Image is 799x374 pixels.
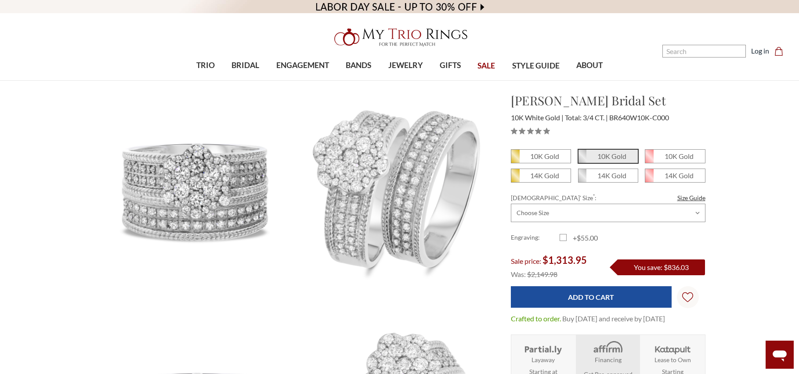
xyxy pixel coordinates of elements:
[511,91,705,110] h1: [PERSON_NAME] Bridal Set
[503,52,568,80] a: STYLE GUIDE
[512,60,560,72] span: STYLE GUIDE
[531,355,555,364] strong: Layaway
[587,340,628,355] img: Affirm
[677,193,705,202] a: Size Guide
[241,80,250,81] button: submenu toggle
[609,113,669,122] span: BR640W10K-C000
[477,60,495,72] span: SALE
[354,80,363,81] button: submenu toggle
[774,46,788,56] a: Cart with 0 items
[511,150,571,163] span: 10K Yellow Gold
[298,80,307,81] button: submenu toggle
[440,60,461,71] span: GIFTS
[665,152,694,160] em: 10K Gold
[578,169,638,182] span: 14K White Gold
[530,171,559,180] em: 14K Gold
[511,193,705,202] label: [DEMOGRAPHIC_DATA]' Size :
[662,45,746,58] input: Search
[511,270,526,278] span: Was:
[431,51,469,80] a: GIFTS
[469,52,503,80] a: SALE
[511,169,571,182] span: 14K Yellow Gold
[665,171,694,180] em: 14K Gold
[523,340,564,355] img: Layaway
[585,80,594,81] button: submenu toggle
[652,340,693,355] img: Katapult
[511,233,560,243] label: Engraving:
[511,257,541,265] span: Sale price:
[201,80,210,81] button: submenu toggle
[380,51,431,80] a: JEWELRY
[654,355,691,364] strong: Lease to Own
[542,254,587,266] span: $1,313.95
[565,113,608,122] span: Total: 3/4 CT.
[346,60,371,71] span: BANDS
[634,263,689,271] span: You save: $836.03
[446,80,455,81] button: submenu toggle
[595,355,622,364] strong: Financing
[223,51,268,80] a: BRIDAL
[560,233,608,243] label: +$55.00
[597,152,626,160] em: 10K Gold
[231,60,259,71] span: BRIDAL
[401,80,410,81] button: submenu toggle
[597,171,626,180] em: 14K Gold
[268,51,337,80] a: ENGAGEMENT
[94,92,295,292] img: Photo of Madeline 3/4 Carat T.W. Fancy Cluster Bridal Set 10K White Gold [BR640W-C000]
[511,313,561,324] dt: Crafted to order.
[677,286,699,308] a: Wish Lists
[562,313,665,324] dd: Buy [DATE] and receive by [DATE]
[578,150,638,163] span: 10K White Gold
[337,51,380,80] a: BANDS
[276,60,329,71] span: ENGAGEMENT
[511,286,672,308] input: Add to Cart
[296,92,496,292] img: Photo of Madeline 3/4 Carat T.W. Fancy Cluster Bridal Set 10K White Gold [BR640W-C000]
[527,270,557,278] span: $2,149.98
[196,60,215,71] span: TRIO
[511,113,564,122] span: 10K White Gold
[329,23,470,51] img: My Trio Rings
[645,150,705,163] span: 10K Rose Gold
[751,46,769,56] a: Log in
[645,169,705,182] span: 14K Rose Gold
[682,264,693,330] svg: Wish Lists
[388,60,423,71] span: JEWELRY
[576,60,603,71] span: ABOUT
[568,51,611,80] a: ABOUT
[232,23,568,51] a: My Trio Rings
[530,152,559,160] em: 10K Gold
[774,47,783,56] svg: cart.cart_preview
[188,51,223,80] a: TRIO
